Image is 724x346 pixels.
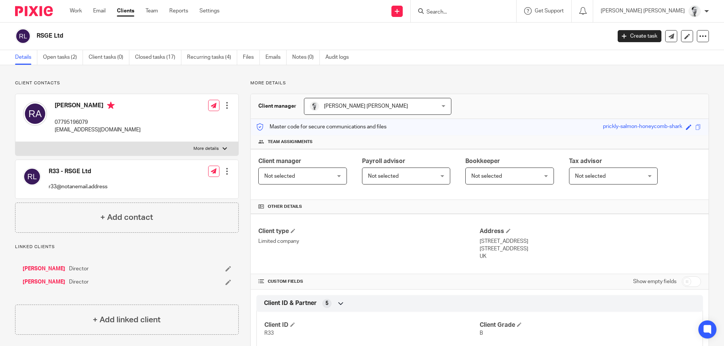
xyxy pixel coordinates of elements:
span: Director [69,278,89,286]
span: Not selected [471,174,502,179]
p: Master code for secure communications and files [256,123,387,131]
h4: [PERSON_NAME] [55,102,141,111]
h4: Client ID [264,321,480,329]
p: [PERSON_NAME] [PERSON_NAME] [601,7,685,15]
span: Payroll advisor [362,158,405,164]
a: Open tasks (2) [43,50,83,65]
img: svg%3E [23,102,47,126]
p: Limited company [258,238,480,245]
i: Primary [107,102,115,109]
span: Not selected [264,174,295,179]
h4: CUSTOM FIELDS [258,279,480,285]
h4: R33 - RSGE Ltd [49,168,107,175]
img: Pixie [15,6,53,16]
span: 5 [325,300,328,307]
a: Notes (0) [292,50,320,65]
span: Get Support [535,8,564,14]
a: Email [93,7,106,15]
div: prickly-salmon-honeycomb-shark [603,123,682,131]
p: [EMAIL_ADDRESS][DOMAIN_NAME] [55,126,141,134]
img: svg%3E [23,168,41,186]
span: Other details [268,204,302,210]
span: Client ID & Partner [264,299,317,307]
img: svg%3E [15,28,31,44]
a: Details [15,50,37,65]
a: [PERSON_NAME] [23,265,65,273]
p: UK [480,253,701,260]
h4: Client Grade [480,321,695,329]
p: 07795196079 [55,119,141,126]
span: R33 [264,331,274,336]
span: Client manager [258,158,301,164]
h3: Client manager [258,102,296,110]
p: More details [193,146,219,152]
p: r33@notanemail.address [49,183,107,191]
h4: Address [480,227,701,235]
a: Create task [618,30,661,42]
p: [STREET_ADDRESS] [480,245,701,253]
a: Recurring tasks (4) [187,50,237,65]
p: [STREET_ADDRESS] [480,238,701,245]
span: Not selected [368,174,399,179]
a: Client tasks (0) [89,50,129,65]
input: Search [426,9,494,16]
a: Files [243,50,260,65]
span: Tax advisor [569,158,602,164]
h4: + Add linked client [93,314,161,326]
img: Mass_2025.jpg [310,102,319,111]
a: Closed tasks (17) [135,50,181,65]
label: Show empty fields [633,278,676,285]
a: Audit logs [325,50,354,65]
a: Team [146,7,158,15]
a: Clients [117,7,134,15]
h4: Client type [258,227,480,235]
span: B [480,331,483,336]
a: Reports [169,7,188,15]
span: Bookkeeper [465,158,500,164]
span: [PERSON_NAME] [PERSON_NAME] [324,104,408,109]
a: Emails [265,50,287,65]
img: Mass_2025.jpg [689,5,701,17]
a: Work [70,7,82,15]
h2: RSGE Ltd [37,32,492,40]
span: Not selected [575,174,606,179]
p: More details [250,80,709,86]
p: Linked clients [15,244,239,250]
span: Team assignments [268,139,313,145]
h4: + Add contact [100,212,153,223]
p: Client contacts [15,80,239,86]
a: [PERSON_NAME] [23,278,65,286]
span: Director [69,265,89,273]
a: Settings [199,7,219,15]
